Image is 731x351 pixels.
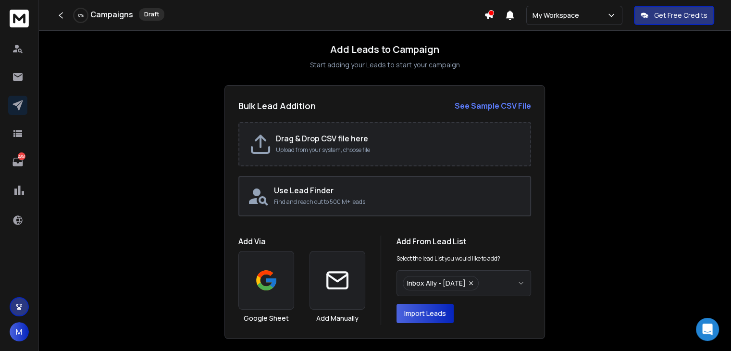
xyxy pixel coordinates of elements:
[276,146,520,154] p: Upload from your system, choose file
[696,318,719,341] div: Open Intercom Messenger
[244,313,289,323] h3: Google Sheet
[330,43,439,56] h1: Add Leads to Campaign
[8,152,27,172] a: 2851
[634,6,714,25] button: Get Free Credits
[78,13,84,18] p: 0 %
[238,99,316,113] h2: Bulk Lead Addition
[139,8,164,21] div: Draft
[310,60,460,70] p: Start adding your Leads to start your campaign
[396,255,500,263] p: Select the lead List you would like to add?
[10,322,29,341] button: M
[455,100,531,112] a: See Sample CSV File
[396,236,531,247] h1: Add From Lead List
[407,278,466,288] span: Inbox Ally - [DATE]
[238,236,365,247] h1: Add Via
[276,133,520,144] h2: Drag & Drop CSV file here
[533,11,583,20] p: My Workspace
[316,313,359,323] h3: Add Manually
[274,198,522,206] p: Find and reach out to 500 M+ leads
[396,304,454,323] button: Import Leads
[654,11,707,20] p: Get Free Credits
[274,185,522,196] h2: Use Lead Finder
[18,152,25,160] p: 2851
[90,9,133,20] h1: Campaigns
